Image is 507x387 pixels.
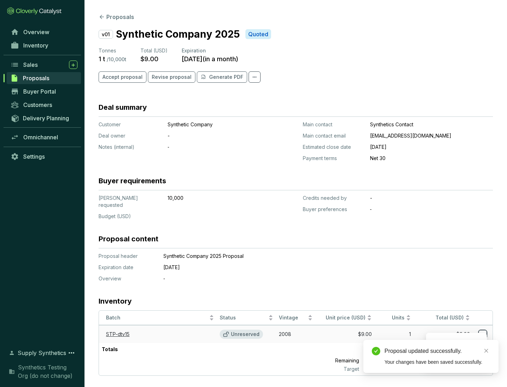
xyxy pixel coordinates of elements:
th: Status [217,311,276,325]
th: Batch [99,311,217,325]
p: v01 [99,30,113,39]
p: Synthetic Company [168,121,263,128]
p: Buyer preferences [303,206,364,213]
p: Estimated close date [303,144,364,151]
button: Proposals [99,13,134,21]
p: Synthetic Company 2025 [116,27,240,42]
h3: Deal summary [99,102,147,112]
div: Your changes have been saved successfully. [384,358,490,366]
span: Revise proposal [152,74,192,81]
span: close [484,348,489,353]
span: Vintage [279,315,306,321]
p: 10,000 [168,195,263,202]
p: Credits needed by [303,195,364,202]
span: Overview [23,28,49,36]
p: Proposal header [99,253,155,260]
p: Quoted [248,31,268,38]
button: Generate PDF [197,71,247,83]
p: Expiration [182,47,238,54]
p: Remaining [304,356,362,366]
span: Inventory [23,42,48,49]
a: Close [482,347,490,355]
p: 1 t [362,343,413,356]
p: Synthetic Company 2025 Proposal [163,253,459,260]
p: ‐ [163,275,459,282]
span: Accept proposal [102,74,143,81]
span: Delivery Planning [23,115,69,122]
p: ‐ [370,206,493,213]
p: Payment terms [303,155,364,162]
th: Vintage [276,311,315,325]
a: Settings [7,151,81,163]
span: Total (USD) [436,315,464,321]
p: 1 t [99,55,105,63]
td: $9.00 [414,325,473,343]
span: Proposals [23,75,49,82]
div: Proposal updated successfully. [384,347,490,355]
p: Expiration date [99,264,155,271]
p: [DATE] ( in a month ) [182,55,238,63]
h3: Inventory [99,296,132,306]
a: Customers [7,99,81,111]
span: check-circle [372,347,380,355]
a: Overview [7,26,81,38]
span: Batch [106,315,208,321]
p: [PERSON_NAME] requested [99,195,162,209]
p: Customer [99,121,162,128]
p: [DATE] [370,144,493,151]
p: 9,999 t [362,356,414,366]
a: Delivery Planning [7,112,81,124]
p: 10,000 t [362,366,414,373]
span: Budget (USD) [99,213,131,219]
span: Total (USD) [140,47,168,53]
a: STP-dtv15 [106,331,130,337]
span: Buyer Portal [23,88,56,95]
td: $9.00 [315,325,375,343]
span: Status [220,315,267,321]
p: Totals [99,343,121,356]
h3: Buyer requirements [99,176,166,186]
td: 1 [375,325,414,343]
span: Units [377,315,405,321]
p: Net 30 [370,155,493,162]
a: Omnichannel [7,131,81,143]
p: [DATE] [163,264,459,271]
p: Notes (internal) [99,144,162,151]
th: Units [375,311,414,325]
p: Main contact email [303,132,364,139]
td: 2008 [276,325,315,343]
p: Target [304,366,362,373]
a: Inventory [7,39,81,51]
p: Synthetics Contact [370,121,493,128]
p: $9.00 [140,55,158,63]
span: Supply Synthetics [18,349,66,357]
span: Omnichannel [23,134,58,141]
span: Unit price (USD) [326,315,365,321]
span: Sales [23,61,38,68]
span: Customers [23,101,52,108]
a: Proposals [7,72,81,84]
p: Reserve credits [442,340,480,347]
button: Revise proposal [148,71,195,83]
p: / 10,000 t [107,56,126,63]
p: Main contact [303,121,364,128]
p: Unreserved [231,331,259,337]
a: Buyer Portal [7,85,81,97]
button: Accept proposal [99,71,146,83]
p: [EMAIL_ADDRESS][DOMAIN_NAME] [370,132,493,139]
span: Synthetics Testing Org (do not change) [18,363,77,380]
p: - [168,132,263,139]
span: Settings [23,153,45,160]
p: Overview [99,275,155,282]
p: ‐ [168,144,263,151]
h3: Proposal content [99,234,158,244]
p: - [370,195,493,202]
a: Sales [7,59,81,71]
p: Generate PDF [209,74,243,81]
p: Deal owner [99,132,162,139]
p: Tonnes [99,47,126,54]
